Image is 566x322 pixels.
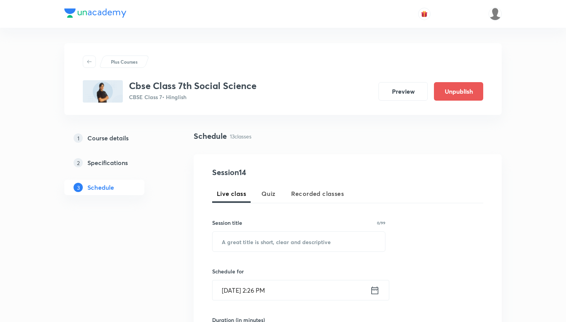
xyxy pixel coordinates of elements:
[87,133,129,143] h5: Course details
[217,189,246,198] span: Live class
[212,167,353,178] h4: Session 14
[194,130,227,142] h4: Schedule
[434,82,483,101] button: Unpublish
[64,8,126,20] a: Company Logo
[83,80,123,103] img: 681BB304-B6E4-4F53-BA43-E5C85F89F6F7_plus.png
[64,8,126,18] img: Company Logo
[212,267,385,275] h6: Schedule for
[64,130,169,146] a: 1Course details
[87,183,114,192] h5: Schedule
[74,183,83,192] p: 3
[74,158,83,167] p: 2
[129,93,256,101] p: CBSE Class 7 • Hinglish
[489,7,502,20] img: Muzzamil
[129,80,256,91] h3: Cbse Class 7th Social Science
[377,221,385,225] p: 0/99
[418,8,430,20] button: avatar
[378,82,428,101] button: Preview
[111,58,137,65] p: Plus Courses
[74,133,83,143] p: 1
[230,132,251,140] p: 13 classes
[64,155,169,170] a: 2Specifications
[87,158,128,167] h5: Specifications
[213,232,385,251] input: A great title is short, clear and descriptive
[421,10,428,17] img: avatar
[291,189,344,198] span: Recorded classes
[212,219,242,227] h6: Session title
[261,189,276,198] span: Quiz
